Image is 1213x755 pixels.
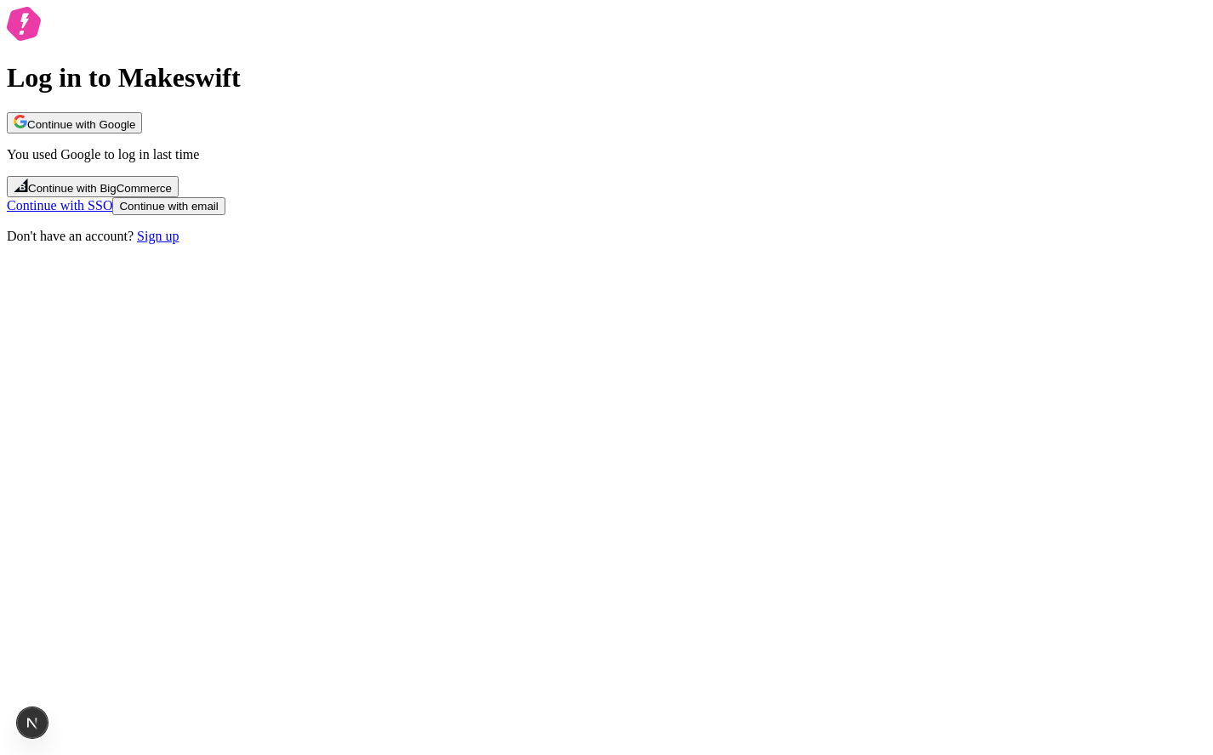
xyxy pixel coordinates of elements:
[7,198,112,213] a: Continue with SSO
[27,118,135,131] span: Continue with Google
[7,229,1206,244] p: Don't have an account?
[7,62,1206,94] h1: Log in to Makeswift
[7,112,142,133] button: Continue with Google
[28,182,172,195] span: Continue with BigCommerce
[7,176,179,197] button: Continue with BigCommerce
[119,200,218,213] span: Continue with email
[7,147,1206,162] p: You used Google to log in last time
[137,229,179,243] a: Sign up
[112,197,225,215] button: Continue with email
